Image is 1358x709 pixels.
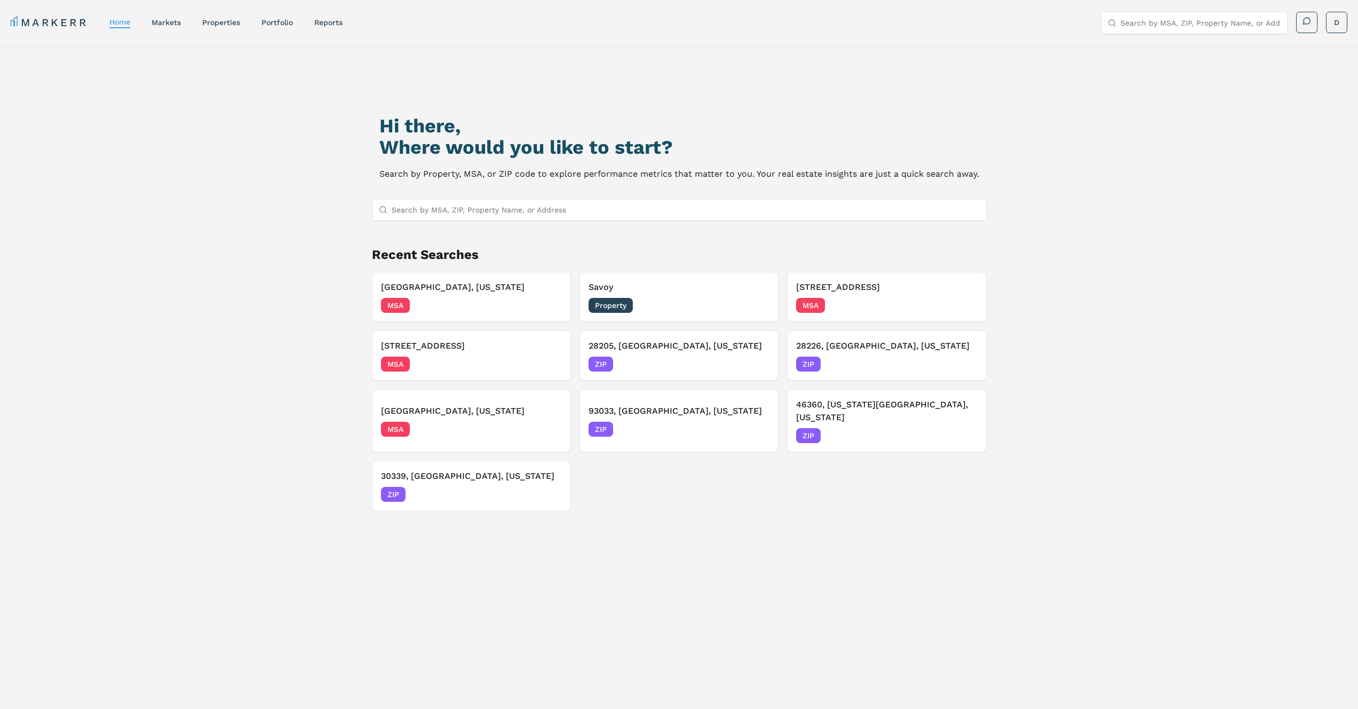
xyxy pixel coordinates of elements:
span: MSA [796,298,825,313]
span: [DATE] [954,359,978,369]
span: MSA [381,298,410,313]
span: [DATE] [538,424,562,435]
span: MSA [381,357,410,372]
button: 46360, [US_STATE][GEOGRAPHIC_DATA], [US_STATE]ZIP[DATE] [787,389,986,452]
button: 28226, [GEOGRAPHIC_DATA], [US_STATE]ZIP[DATE] [787,330,986,381]
h3: 28226, [GEOGRAPHIC_DATA], [US_STATE] [796,340,977,352]
span: [DATE] [538,489,562,500]
button: 93033, [GEOGRAPHIC_DATA], [US_STATE]ZIP[DATE] [579,389,779,452]
button: [STREET_ADDRESS]MSA[DATE] [372,330,571,381]
h3: Savoy [589,281,769,294]
span: ZIP [589,357,613,372]
h3: [GEOGRAPHIC_DATA], [US_STATE] [381,281,562,294]
a: properties [202,18,240,27]
span: ZIP [381,487,406,502]
h3: [STREET_ADDRESS] [381,340,562,352]
span: [DATE] [954,430,978,441]
button: 30339, [GEOGRAPHIC_DATA], [US_STATE]ZIP[DATE] [372,461,571,511]
a: Portfolio [261,18,293,27]
span: MSA [381,422,410,437]
h3: 30339, [GEOGRAPHIC_DATA], [US_STATE] [381,470,562,483]
a: reports [314,18,343,27]
h3: [STREET_ADDRESS] [796,281,977,294]
span: [DATE] [538,359,562,369]
p: Search by Property, MSA, or ZIP code to explore performance metrics that matter to you. Your real... [379,167,979,182]
span: Property [589,298,633,313]
button: SavoyProperty[DATE] [579,272,779,322]
span: [DATE] [745,424,769,435]
h3: [GEOGRAPHIC_DATA], [US_STATE] [381,405,562,417]
button: 28205, [GEOGRAPHIC_DATA], [US_STATE]ZIP[DATE] [579,330,779,381]
button: D [1326,12,1347,33]
a: MARKERR [11,15,88,30]
h3: 28205, [GEOGRAPHIC_DATA], [US_STATE] [589,340,769,352]
span: [DATE] [745,359,769,369]
h3: 46360, [US_STATE][GEOGRAPHIC_DATA], [US_STATE] [796,398,977,424]
span: ZIP [589,422,613,437]
a: home [109,18,130,26]
h2: Where would you like to start? [379,137,979,158]
button: [GEOGRAPHIC_DATA], [US_STATE]MSA[DATE] [372,389,571,452]
button: [GEOGRAPHIC_DATA], [US_STATE]MSA[DATE] [372,272,571,322]
h2: Recent Searches [372,246,987,263]
span: ZIP [796,428,821,443]
span: D [1334,17,1339,28]
h3: 93033, [GEOGRAPHIC_DATA], [US_STATE] [589,405,769,417]
span: [DATE] [745,300,769,311]
h1: Hi there, [379,115,979,137]
a: markets [152,18,181,27]
input: Search by MSA, ZIP, Property Name, or Address [1121,12,1281,34]
span: ZIP [796,357,821,372]
span: [DATE] [538,300,562,311]
input: Search by MSA, ZIP, Property Name, or Address [392,199,980,220]
button: [STREET_ADDRESS]MSA[DATE] [787,272,986,322]
span: [DATE] [954,300,978,311]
